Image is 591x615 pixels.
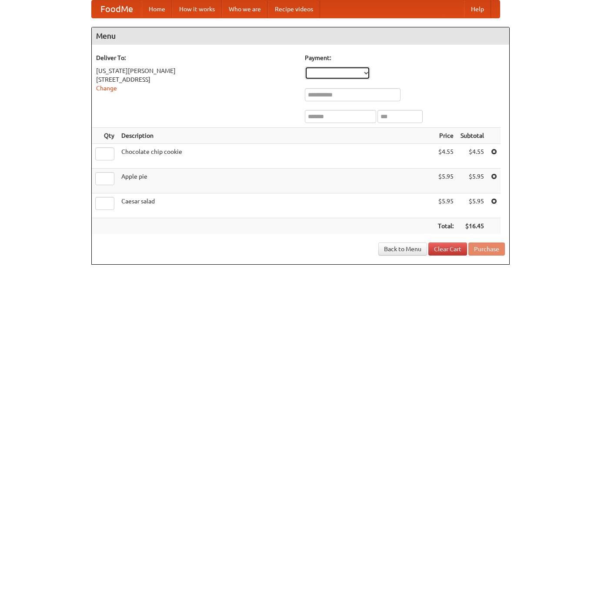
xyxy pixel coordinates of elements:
td: $4.55 [457,144,487,169]
td: $5.95 [434,169,457,193]
a: Help [464,0,491,18]
a: Who we are [222,0,268,18]
h5: Deliver To: [96,53,296,62]
a: Clear Cart [428,243,467,256]
td: Caesar salad [118,193,434,218]
a: Home [142,0,172,18]
td: $5.95 [457,169,487,193]
div: [US_STATE][PERSON_NAME] [96,66,296,75]
a: Back to Menu [378,243,427,256]
a: FoodMe [92,0,142,18]
th: $16.45 [457,218,487,234]
h4: Menu [92,27,509,45]
th: Price [434,128,457,144]
div: [STREET_ADDRESS] [96,75,296,84]
th: Subtotal [457,128,487,144]
a: How it works [172,0,222,18]
th: Description [118,128,434,144]
td: $5.95 [457,193,487,218]
a: Recipe videos [268,0,320,18]
td: $4.55 [434,144,457,169]
td: Apple pie [118,169,434,193]
button: Purchase [468,243,505,256]
td: Chocolate chip cookie [118,144,434,169]
td: $5.95 [434,193,457,218]
a: Change [96,85,117,92]
th: Qty [92,128,118,144]
h5: Payment: [305,53,505,62]
th: Total: [434,218,457,234]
